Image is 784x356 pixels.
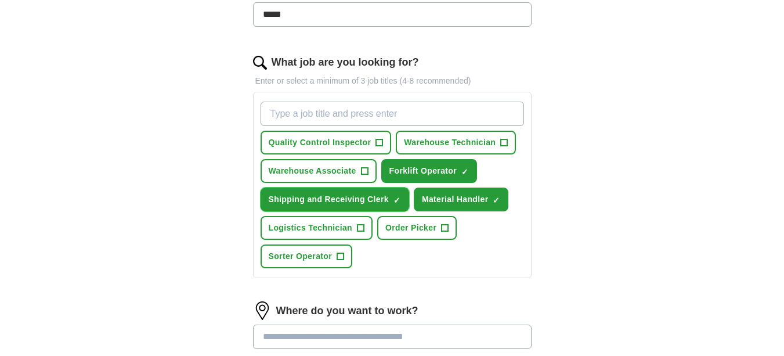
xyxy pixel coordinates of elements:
span: Logistics Technician [269,222,352,234]
label: Where do you want to work? [276,303,418,319]
button: Sorter Operator [261,244,353,268]
button: Order Picker [377,216,457,240]
button: Quality Control Inspector [261,131,392,154]
button: Logistics Technician [261,216,373,240]
img: location.png [253,301,272,320]
button: Warehouse Technician [396,131,516,154]
span: Sorter Operator [269,250,333,262]
span: ✓ [461,167,468,177]
span: Shipping and Receiving Clerk [269,193,389,206]
span: ✓ [393,196,400,205]
input: Type a job title and press enter [261,102,524,126]
span: Forklift Operator [389,165,457,177]
button: Shipping and Receiving Clerk✓ [261,188,409,211]
span: Order Picker [385,222,436,234]
span: Material Handler [422,193,489,206]
span: Quality Control Inspector [269,136,371,149]
p: Enter or select a minimum of 3 job titles (4-8 recommended) [253,75,532,87]
button: Forklift Operator✓ [381,159,477,183]
span: Warehouse Associate [269,165,356,177]
button: Material Handler✓ [414,188,509,211]
button: Warehouse Associate [261,159,377,183]
label: What job are you looking for? [272,55,419,70]
span: Warehouse Technician [404,136,496,149]
img: search.png [253,56,267,70]
span: ✓ [493,196,500,205]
